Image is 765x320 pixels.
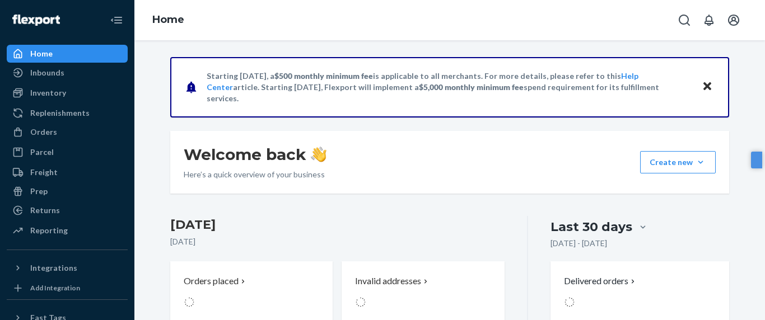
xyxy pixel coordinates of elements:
[170,216,505,234] h3: [DATE]
[30,147,54,158] div: Parcel
[30,205,60,216] div: Returns
[551,218,632,236] div: Last 30 days
[7,163,128,181] a: Freight
[30,67,64,78] div: Inbounds
[30,107,90,119] div: Replenishments
[722,9,745,31] button: Open account menu
[698,9,720,31] button: Open notifications
[30,283,80,293] div: Add Integration
[152,13,184,26] a: Home
[7,45,128,63] a: Home
[207,70,691,104] p: Starting [DATE], a is applicable to all merchants. For more details, please refer to this article...
[673,9,696,31] button: Open Search Box
[105,9,128,31] button: Close Navigation
[170,236,505,247] p: [DATE]
[7,201,128,219] a: Returns
[7,104,128,122] a: Replenishments
[419,82,524,92] span: $5,000 monthly minimum fee
[640,151,716,173] button: Create new
[7,84,128,102] a: Inventory
[184,144,326,164] h1: Welcome back
[7,123,128,141] a: Orders
[564,275,637,288] button: Delivered orders
[30,167,58,178] div: Freight
[184,275,239,288] p: Orders placed
[30,87,66,98] div: Inventory
[30,186,48,197] div: Prep
[7,222,128,239] a: Reporting
[30,126,57,138] div: Orders
[700,79,715,95] button: Close
[7,259,128,277] button: Integrations
[12,15,60,26] img: Flexport logo
[143,4,193,36] ol: breadcrumbs
[30,262,77,274] div: Integrations
[7,143,128,161] a: Parcel
[551,238,607,249] p: [DATE] - [DATE]
[7,281,128,295] a: Add Integration
[7,64,128,82] a: Inbounds
[274,71,373,81] span: $500 monthly minimum fee
[184,169,326,180] p: Here’s a quick overview of your business
[7,182,128,200] a: Prep
[30,225,68,236] div: Reporting
[311,147,326,162] img: hand-wave emoji
[30,48,53,59] div: Home
[355,275,421,288] p: Invalid addresses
